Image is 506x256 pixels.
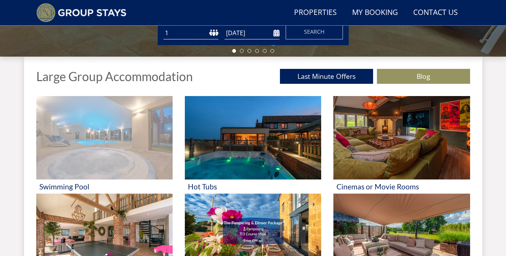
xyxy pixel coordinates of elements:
[36,70,193,83] h1: Large Group Accommodation
[36,3,127,22] img: Group Stays
[188,183,318,191] h3: Hot Tubs
[410,4,461,21] a: Contact Us
[291,4,340,21] a: Properties
[286,24,343,39] button: Search
[36,96,173,194] a: 'Swimming Pool' - Large Group Accommodation Holiday Ideas Swimming Pool
[349,4,401,21] a: My Booking
[333,96,470,194] a: 'Cinemas or Movie Rooms' - Large Group Accommodation Holiday Ideas Cinemas or Movie Rooms
[333,96,470,179] img: 'Cinemas or Movie Rooms' - Large Group Accommodation Holiday Ideas
[36,96,173,179] img: 'Swimming Pool' - Large Group Accommodation Holiday Ideas
[336,183,467,191] h3: Cinemas or Movie Rooms
[185,96,321,179] img: 'Hot Tubs' - Large Group Accommodation Holiday Ideas
[304,28,325,35] span: Search
[39,183,170,191] h3: Swimming Pool
[225,27,280,39] input: Arrival Date
[280,69,373,84] a: Last Minute Offers
[377,69,470,84] a: Blog
[185,96,321,194] a: 'Hot Tubs' - Large Group Accommodation Holiday Ideas Hot Tubs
